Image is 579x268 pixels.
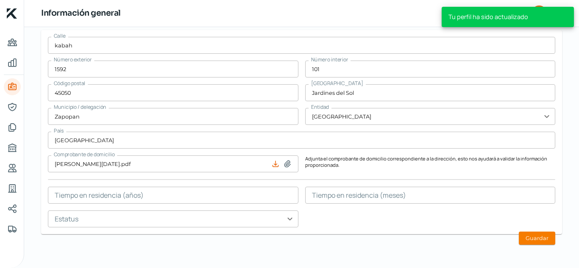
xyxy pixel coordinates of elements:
span: Calle [54,33,66,40]
span: País [54,127,64,135]
span: [GEOGRAPHIC_DATA] [311,80,363,87]
a: Referencias [4,160,21,177]
button: Guardar [519,232,555,245]
a: Información general [4,78,21,95]
p: Adjunta el comprobante de domicilio correspondiente a la dirección, esto nos ayudará a validar la... [305,155,556,172]
a: Mis finanzas [4,54,21,71]
span: Entidad [311,104,329,111]
h1: Información general [41,7,121,19]
a: Pago a proveedores [4,34,21,51]
a: Industria [4,180,21,197]
span: Código postal [54,80,85,87]
span: Municipio / delegación [54,104,106,111]
div: Tu perfil ha sido actualizado [442,7,574,27]
a: Documentos [4,119,21,136]
span: Número exterior [54,56,92,64]
a: Representantes [4,99,21,116]
span: Número interior [311,56,348,64]
span: Comprobante de domicilio [54,151,114,158]
a: Redes sociales [4,200,21,217]
a: Buró de crédito [4,139,21,156]
a: Colateral [4,221,21,238]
